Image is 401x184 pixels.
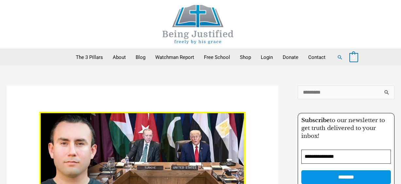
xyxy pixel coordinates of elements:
a: Login [256,49,278,65]
a: Shop [235,49,256,65]
a: Contact [303,49,330,65]
a: Blog [131,49,150,65]
a: Watchman Report [150,49,199,65]
a: Donate [278,49,303,65]
img: Being Justified [149,5,247,44]
a: Free School [199,49,235,65]
a: The 3 Pillars [71,49,108,65]
a: About [108,49,131,65]
strong: Subscribe [301,117,330,124]
span: 0 [353,55,355,60]
a: Search button [337,54,343,60]
nav: Primary Site Navigation [71,49,330,65]
span: to our newsletter to get truth delivered to your inbox! [301,117,385,139]
input: Email Address * [301,150,391,164]
a: View Shopping Cart, empty [349,54,358,60]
